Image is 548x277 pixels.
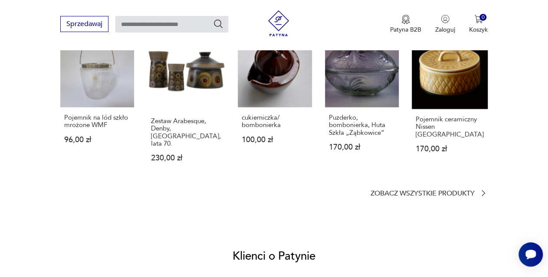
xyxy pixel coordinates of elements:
p: Puzderko, bombonierka, Huta Szkła „Ząbkowice” [329,114,395,137]
button: Szukaj [213,19,223,29]
p: cukierniczka/ bombonierka [242,114,308,129]
a: cukierniczka/ bombonierkacukierniczka/ bombonierka100,00 zł [238,33,312,179]
p: Patyna B2B [390,26,421,34]
img: Patyna - sklep z meblami i dekoracjami vintage [266,10,292,36]
p: 96,00 zł [64,136,130,143]
p: Pojemnik na lód szkło mrożone WMF [64,114,130,129]
p: 230,00 zł [151,154,221,162]
h2: Klienci o Patynie [233,249,315,264]
p: Zaloguj [435,26,455,34]
p: Zestaw Arabesque, Denby, [GEOGRAPHIC_DATA], lata 70. [151,118,221,147]
img: Ikonka użytkownika [441,15,450,23]
a: Sprzedawaj [60,22,108,28]
p: 100,00 zł [242,136,308,143]
div: 0 [479,14,487,21]
a: Pojemnik na lód szkło mrożone WMFPojemnik na lód szkło mrożone WMF96,00 zł [60,33,134,179]
a: Ikona medaluPatyna B2B [390,15,421,34]
img: Ikona medalu [401,15,410,24]
p: Koszyk [469,26,488,34]
p: Zobacz wszystkie produkty [371,191,475,196]
a: Pojemnik ceramiczny Nissen DenmarkPojemnik ceramiczny Nissen [GEOGRAPHIC_DATA]170,00 zł [412,33,488,179]
p: Pojemnik ceramiczny Nissen [GEOGRAPHIC_DATA] [416,116,484,138]
p: 170,00 zł [329,143,395,151]
button: Sprzedawaj [60,16,108,32]
button: Patyna B2B [390,15,421,34]
img: Ikona koszyka [474,15,483,23]
p: 170,00 zł [416,145,484,153]
a: Zobacz wszystkie produkty [371,189,488,198]
button: 0Koszyk [469,15,488,34]
button: Zaloguj [435,15,455,34]
a: Zestaw Arabesque, Denby, Wielka Brytania, lata 70.Zestaw Arabesque, Denby, [GEOGRAPHIC_DATA], lat... [147,33,225,179]
iframe: Smartsupp widget button [518,242,543,267]
a: Puzderko, bombonierka, Huta Szkła „Ząbkowice”Puzderko, bombonierka, Huta Szkła „Ząbkowice”170,00 zł [325,33,399,179]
